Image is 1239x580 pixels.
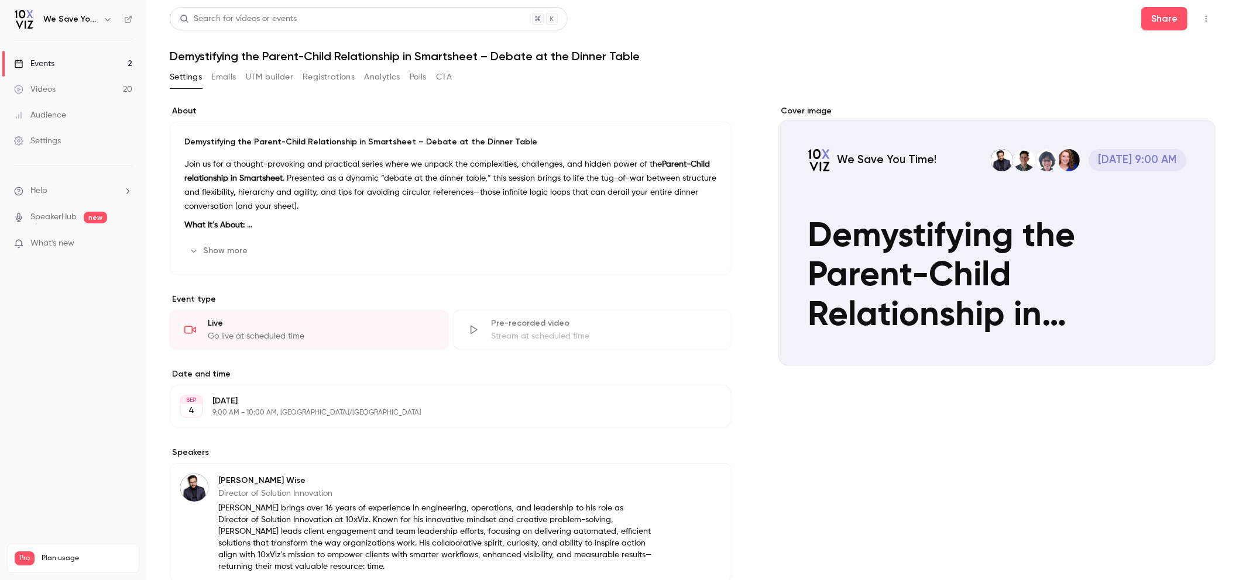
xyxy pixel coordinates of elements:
label: Cover image [778,105,1216,117]
label: Date and time [170,368,732,380]
button: UTM builder [246,68,293,87]
div: Audience [14,109,66,121]
span: What's new [30,237,74,250]
div: Events [14,58,54,70]
p: Demystifying the Parent-Child Relationship in Smartsheet – Debate at the Dinner Table [184,136,717,148]
p: [DATE] [212,395,670,407]
div: LiveGo live at scheduled time [170,310,448,350]
button: Share [1141,7,1187,30]
label: Speakers [170,447,732,458]
span: Help [30,185,47,197]
li: help-dropdown-opener [14,185,132,197]
button: Registrations [303,68,355,87]
p: 4 [188,405,194,416]
h6: We Save You Time! [43,13,98,25]
p: [PERSON_NAME] Wise [218,475,655,486]
img: Dustin Wise [180,474,208,502]
p: [PERSON_NAME] brings over 16 years of experience in engineering, operations, and leadership to hi... [218,502,655,572]
p: Event type [170,294,732,305]
button: Emails [211,68,236,87]
span: new [84,212,107,223]
div: Videos [14,84,56,95]
img: We Save You Time! [15,10,33,29]
p: Director of Solution Innovation [218,488,655,499]
button: Settings [170,68,202,87]
a: SpeakerHub [30,211,77,223]
button: Analytics [364,68,400,87]
section: Cover image [778,105,1216,365]
label: About [170,105,732,117]
div: Pre-recorded videoStream at scheduled time [453,310,732,350]
div: Stream at scheduled time [491,330,717,342]
div: Search for videos or events [180,13,297,25]
button: Polls [410,68,427,87]
div: Live [208,317,434,329]
button: Show more [184,241,255,260]
iframe: Noticeable Trigger [118,239,132,249]
p: 9:00 AM - 10:00 AM, [GEOGRAPHIC_DATA]/[GEOGRAPHIC_DATA] [212,408,670,417]
div: Go live at scheduled time [208,330,434,342]
div: Pre-recorded video [491,317,717,329]
span: Pro [15,551,35,565]
span: Plan usage [42,554,132,563]
button: CTA [436,68,452,87]
h1: Demystifying the Parent-Child Relationship in Smartsheet – Debate at the Dinner Table [170,49,1216,63]
div: Settings [14,135,61,147]
div: SEP [181,396,202,404]
strong: What It’s About: [184,221,245,229]
p: Join us for a thought-provoking and practical series where we unpack the complexities, challenges... [184,157,717,213]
